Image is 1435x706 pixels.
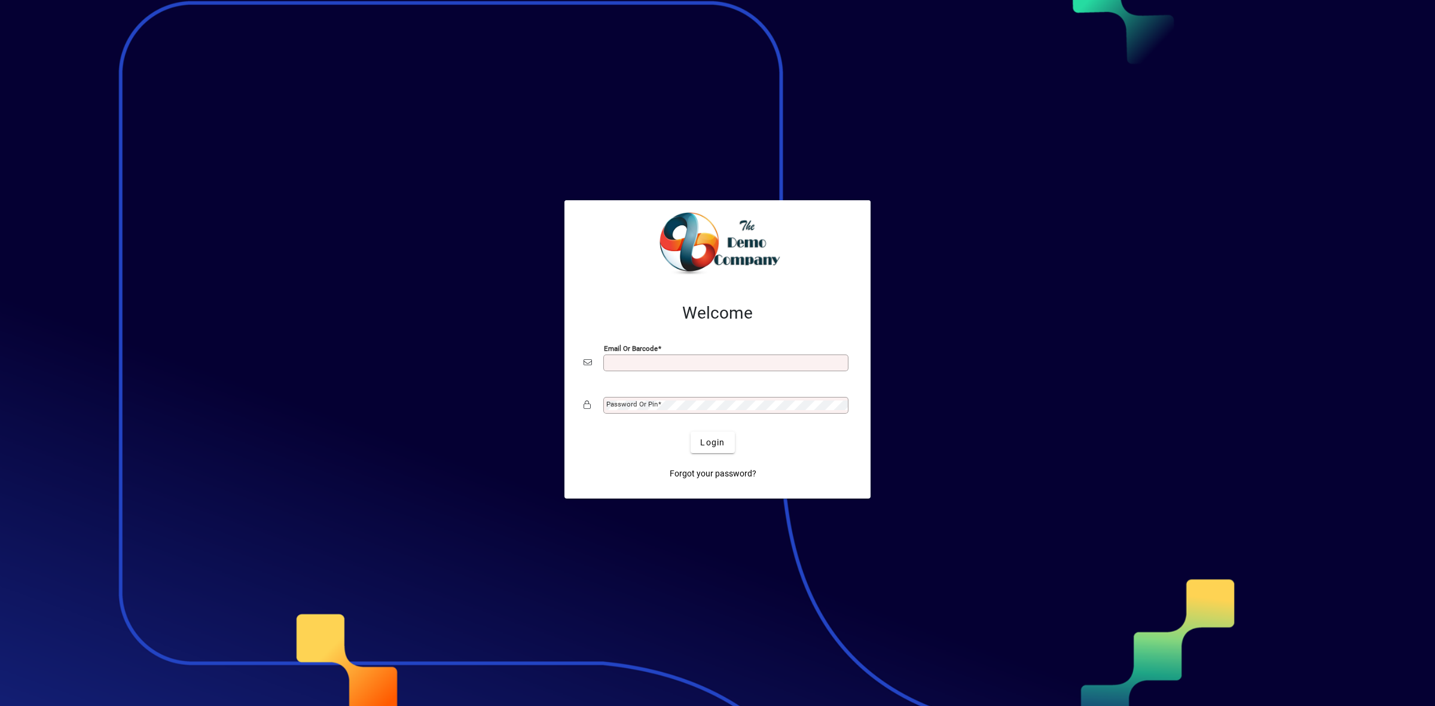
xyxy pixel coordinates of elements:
[606,400,658,408] mat-label: Password or Pin
[604,344,658,353] mat-label: Email or Barcode
[700,436,725,449] span: Login
[670,467,756,480] span: Forgot your password?
[584,303,851,323] h2: Welcome
[665,463,761,484] a: Forgot your password?
[691,432,734,453] button: Login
